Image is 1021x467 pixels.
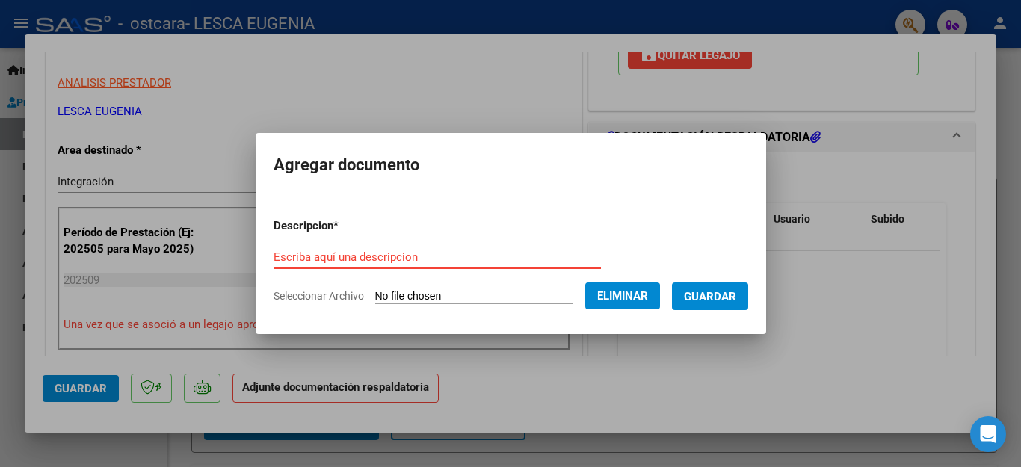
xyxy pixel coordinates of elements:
[684,290,736,303] span: Guardar
[274,290,364,302] span: Seleccionar Archivo
[585,282,660,309] button: Eliminar
[274,151,748,179] h2: Agregar documento
[970,416,1006,452] div: Open Intercom Messenger
[597,289,648,303] span: Eliminar
[672,282,748,310] button: Guardar
[274,217,416,235] p: Descripcion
